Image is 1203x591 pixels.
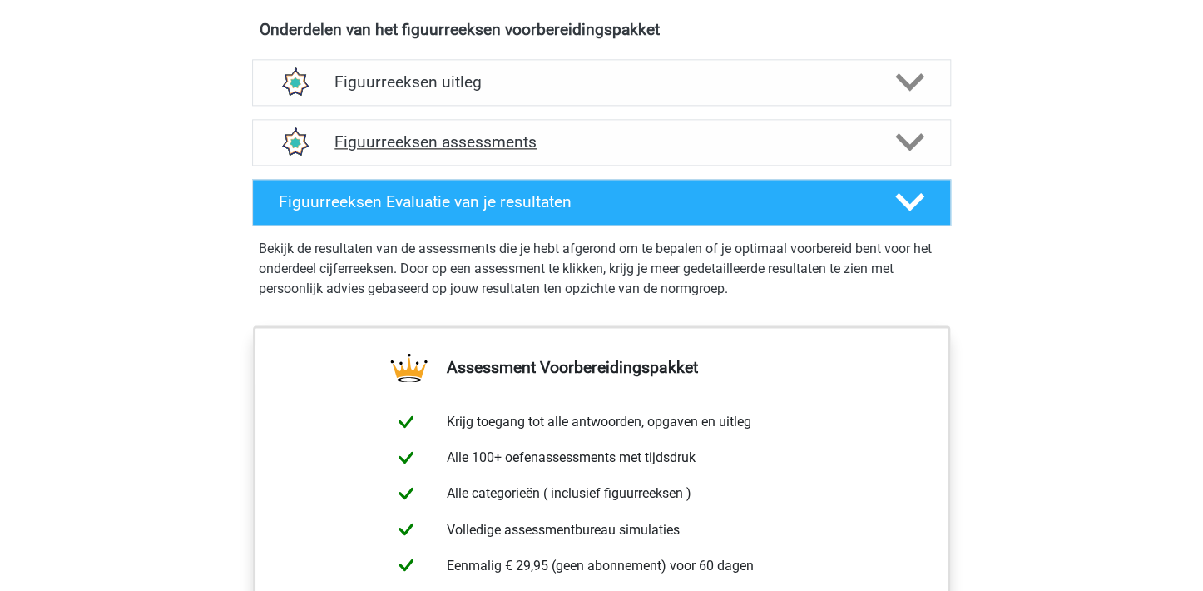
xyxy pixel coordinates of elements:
[334,72,869,92] h4: Figuurreeksen uitleg
[245,59,958,106] a: uitleg Figuurreeksen uitleg
[334,132,869,151] h4: Figuurreeksen assessments
[259,239,944,299] p: Bekijk de resultaten van de assessments die je hebt afgerond om te bepalen of je optimaal voorber...
[245,119,958,166] a: assessments Figuurreeksen assessments
[245,179,958,226] a: Figuurreeksen Evaluatie van je resultaten
[260,20,943,39] h4: Onderdelen van het figuurreeksen voorbereidingspakket
[279,192,869,211] h4: Figuurreeksen Evaluatie van je resultaten
[273,61,315,103] img: figuurreeksen uitleg
[273,121,315,163] img: figuurreeksen assessments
